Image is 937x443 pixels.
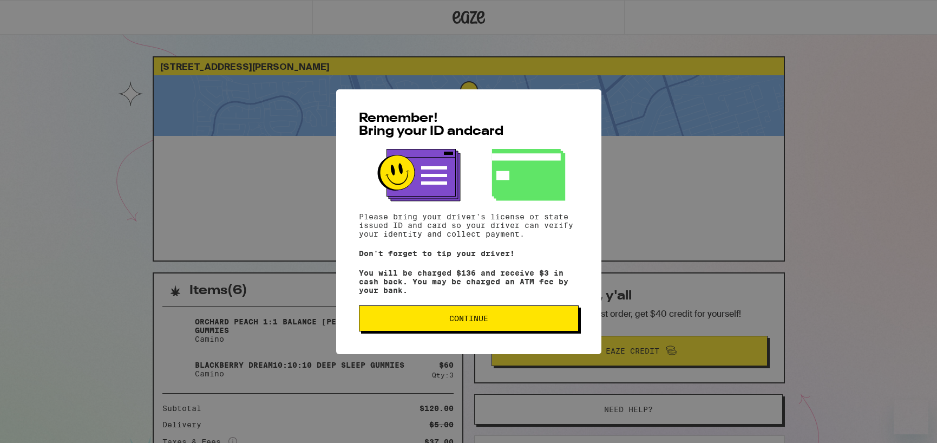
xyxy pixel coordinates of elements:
[359,249,579,258] p: Don't forget to tip your driver!
[894,400,928,434] iframe: Button to launch messaging window
[449,315,488,322] span: Continue
[359,212,579,238] p: Please bring your driver's license or state issued ID and card so your driver can verify your ide...
[359,305,579,331] button: Continue
[359,112,503,138] span: Remember! Bring your ID and card
[359,269,579,295] p: You will be charged $136 and receive $3 in cash back. You may be charged an ATM fee by your bank.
